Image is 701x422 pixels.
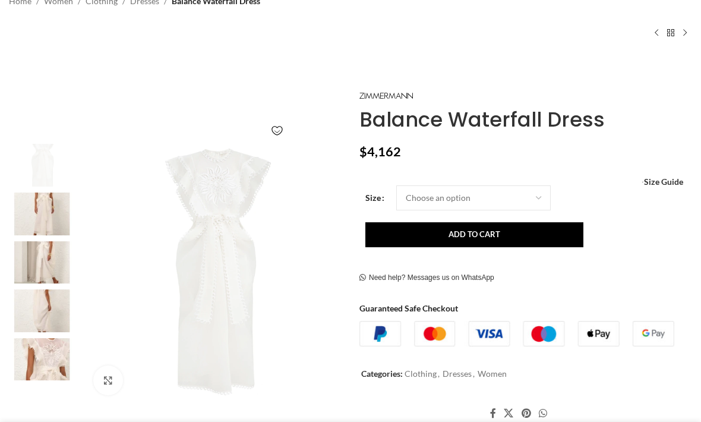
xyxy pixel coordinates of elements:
[361,369,403,379] span: Categories:
[359,108,692,132] h1: Balance Waterfall Dress
[6,241,78,284] img: Zimmermann dress
[405,369,437,379] a: Clothing
[443,369,472,379] a: Dresses
[6,338,78,381] img: Zimmermann dress
[359,303,458,313] strong: Guaranteed Safe Checkout
[365,191,384,204] label: Size
[6,193,78,235] img: Zimmermann dresses
[359,143,401,159] bdi: 4,162
[84,144,345,404] img: Zimmermann Balance Waterfall Dress
[535,404,551,422] a: WhatsApp social link
[365,222,583,247] button: Add to cart
[438,367,440,380] span: ,
[359,321,674,346] img: guaranteed-safe-checkout-bordered.j
[6,289,78,332] img: Zimmermann dresses
[486,404,500,422] a: Facebook social link
[678,26,692,40] a: Next product
[6,144,78,187] img: Zimmermann dress
[517,404,535,422] a: Pinterest social link
[359,143,367,159] span: $
[359,92,413,99] img: Zimmermann
[649,26,664,40] a: Previous product
[478,369,507,379] a: Women
[500,404,517,422] a: X social link
[473,367,475,380] span: ,
[359,273,494,283] a: Need help? Messages us on WhatsApp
